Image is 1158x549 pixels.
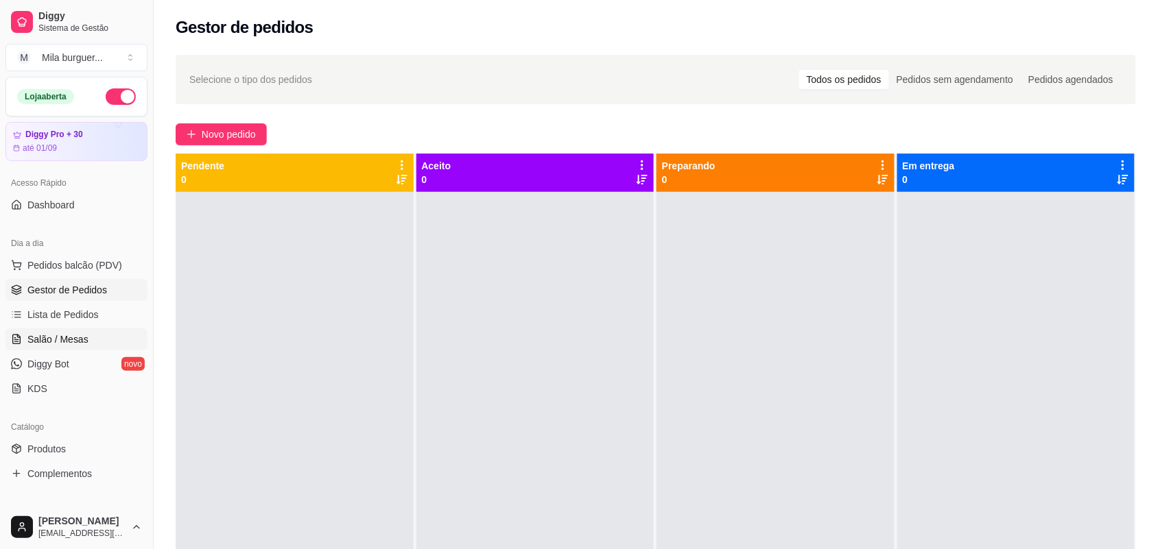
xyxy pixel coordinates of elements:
a: Produtos [5,438,147,460]
p: Aceito [422,159,451,173]
p: 0 [903,173,955,186]
span: Complementos [27,467,92,480]
a: Salão / Mesas [5,328,147,350]
span: Gestor de Pedidos [27,283,107,297]
p: Preparando [662,159,716,173]
span: Salão / Mesas [27,332,88,346]
button: Alterar Status [106,88,136,105]
p: 0 [662,173,716,186]
span: Diggy Bot [27,357,69,371]
h2: Gestor de pedidos [176,16,314,38]
a: DiggySistema de Gestão [5,5,147,38]
article: Diggy Pro + 30 [25,130,83,140]
span: M [17,51,31,64]
div: Catálogo [5,416,147,438]
a: Lista de Pedidos [5,304,147,326]
p: Pendente [181,159,224,173]
a: Dashboard [5,194,147,216]
a: Diggy Pro + 30até 01/09 [5,122,147,161]
article: até 01/09 [23,143,57,154]
span: Produtos [27,442,66,456]
p: Em entrega [903,159,955,173]
span: KDS [27,382,47,395]
span: Lista de Pedidos [27,308,99,321]
div: Acesso Rápido [5,172,147,194]
span: Selecione o tipo dos pedidos [189,72,312,87]
div: Mila burguer ... [42,51,103,64]
span: [EMAIL_ADDRESS][DOMAIN_NAME] [38,528,126,539]
div: Dia a dia [5,232,147,254]
div: Pedidos agendados [1021,70,1121,89]
p: 0 [181,173,224,186]
span: Sistema de Gestão [38,23,142,34]
p: 0 [422,173,451,186]
button: Select a team [5,44,147,71]
button: Novo pedido [176,123,267,145]
a: Gestor de Pedidos [5,279,147,301]
span: Pedidos balcão (PDV) [27,258,122,272]
span: plus [187,130,196,139]
a: KDS [5,378,147,400]
button: Pedidos balcão (PDV) [5,254,147,276]
span: [PERSON_NAME] [38,515,126,528]
button: [PERSON_NAME][EMAIL_ADDRESS][DOMAIN_NAME] [5,511,147,544]
a: Diggy Botnovo [5,353,147,375]
div: Pedidos sem agendamento [889,70,1021,89]
div: Loja aberta [17,89,74,104]
span: Novo pedido [202,127,256,142]
div: Todos os pedidos [799,70,889,89]
span: Dashboard [27,198,75,212]
a: Complementos [5,463,147,485]
span: Diggy [38,10,142,23]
